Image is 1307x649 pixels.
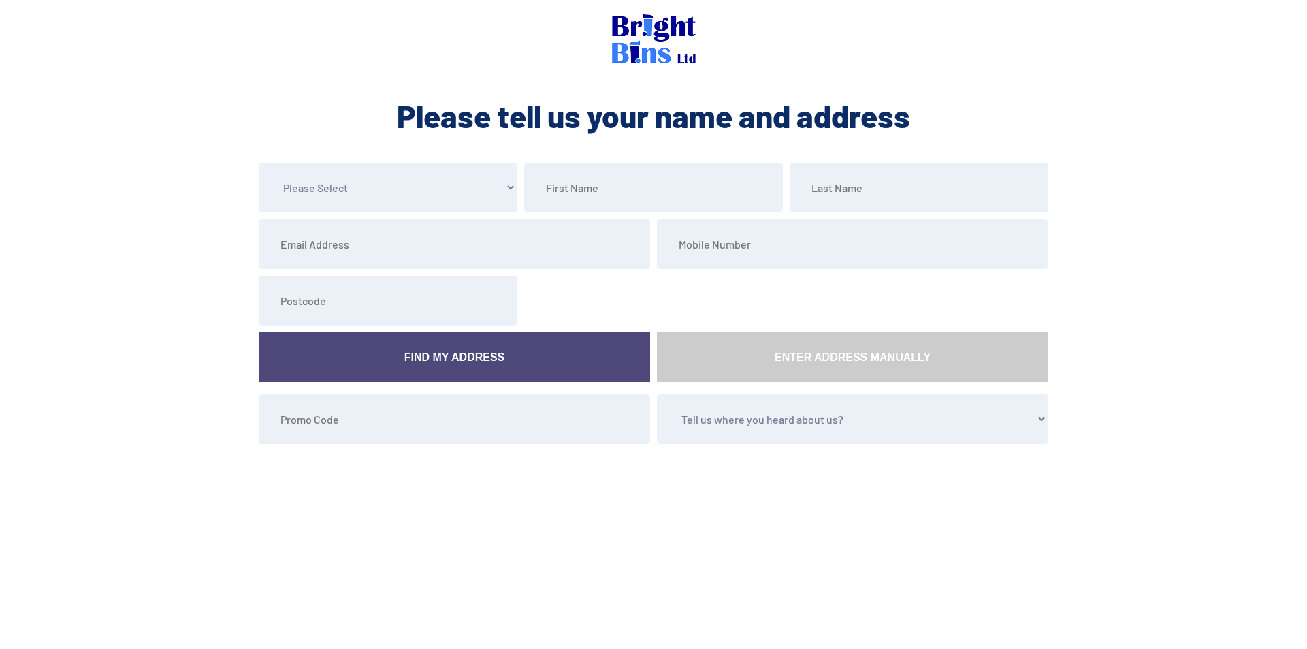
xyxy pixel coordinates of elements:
input: Mobile Number [657,219,1048,269]
a: Enter Address Manually [657,332,1048,382]
input: Email Address [259,219,650,269]
h2: Please tell us your name and address [255,95,1052,136]
a: Find My Address [259,332,650,382]
input: First Name [524,163,783,212]
input: Last Name [790,163,1048,212]
input: Promo Code [259,394,650,444]
input: Postcode [259,276,517,326]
